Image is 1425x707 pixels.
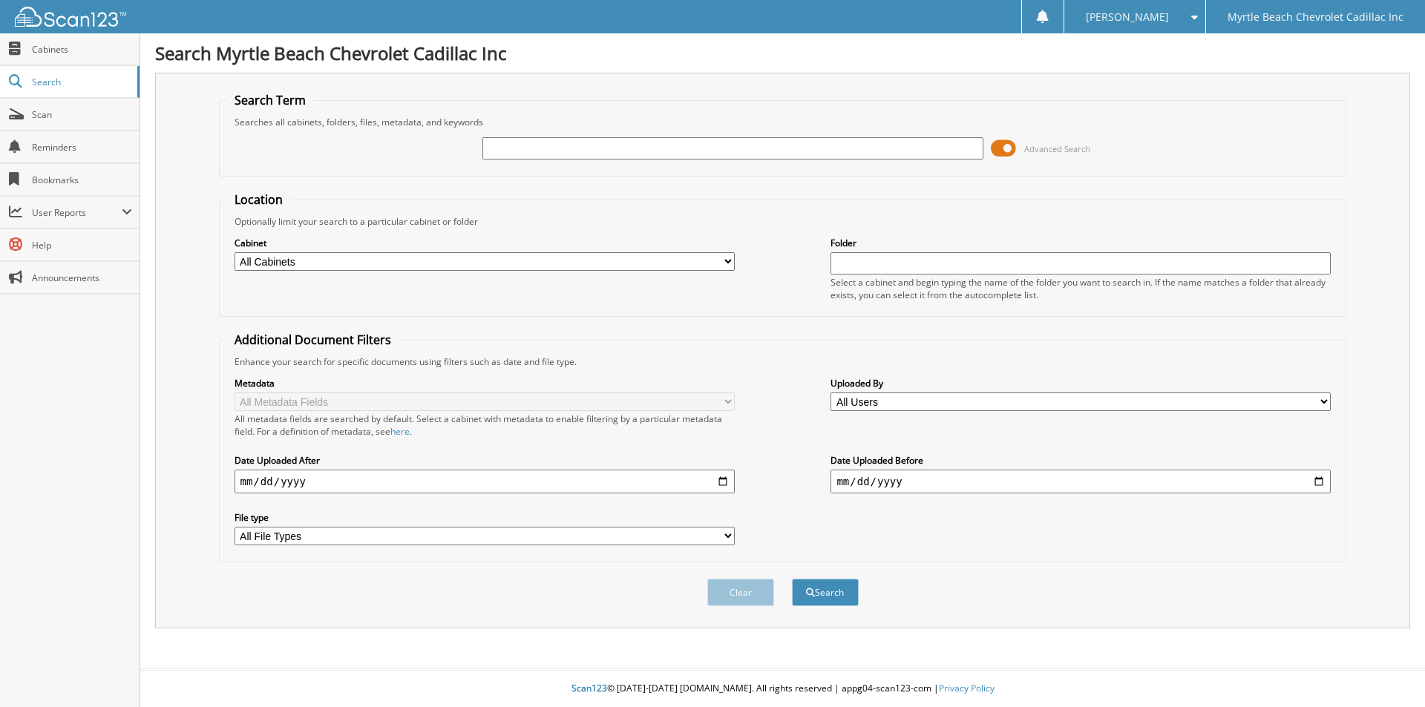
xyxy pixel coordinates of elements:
[831,276,1331,301] div: Select a cabinet and begin typing the name of the folder you want to search in. If the name match...
[831,377,1331,389] label: Uploaded By
[227,92,313,108] legend: Search Term
[32,76,130,88] span: Search
[390,425,410,438] a: here
[32,174,132,186] span: Bookmarks
[227,215,1339,228] div: Optionally limit your search to a particular cabinet or folder
[227,332,399,348] legend: Additional Document Filters
[32,141,132,154] span: Reminders
[792,579,859,606] button: Search
[1228,13,1403,22] span: Myrtle Beach Chevrolet Cadillac Inc
[235,454,735,467] label: Date Uploaded After
[32,206,122,219] span: User Reports
[227,191,290,208] legend: Location
[235,237,735,249] label: Cabinet
[32,272,132,284] span: Announcements
[235,511,735,524] label: File type
[831,237,1331,249] label: Folder
[227,355,1339,368] div: Enhance your search for specific documents using filters such as date and file type.
[32,108,132,121] span: Scan
[831,454,1331,467] label: Date Uploaded Before
[155,41,1410,65] h1: Search Myrtle Beach Chevrolet Cadillac Inc
[32,239,132,251] span: Help
[140,671,1425,707] div: © [DATE]-[DATE] [DOMAIN_NAME]. All rights reserved | appg04-scan123-com |
[1086,13,1169,22] span: [PERSON_NAME]
[235,470,735,493] input: start
[227,116,1339,128] div: Searches all cabinets, folders, files, metadata, and keywords
[831,470,1331,493] input: end
[939,682,995,694] a: Privacy Policy
[15,7,126,27] img: scan123-logo-white.svg
[235,412,735,438] div: All metadata fields are searched by default. Select a cabinet with metadata to enable filtering b...
[32,43,132,56] span: Cabinets
[235,377,735,389] label: Metadata
[707,579,774,606] button: Clear
[571,682,607,694] span: Scan123
[1024,143,1090,154] span: Advanced Search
